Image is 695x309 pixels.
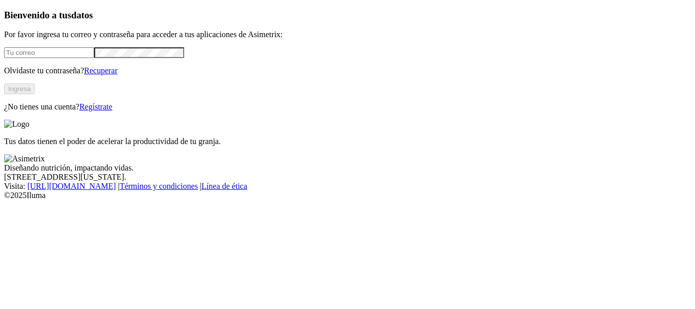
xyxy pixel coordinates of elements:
div: Diseñando nutrición, impactando vidas. [4,163,691,173]
img: Logo [4,120,30,129]
div: [STREET_ADDRESS][US_STATE]. [4,173,691,182]
p: Por favor ingresa tu correo y contraseña para acceder a tus aplicaciones de Asimetrix: [4,30,691,39]
p: ¿No tienes una cuenta? [4,102,691,111]
p: Tus datos tienen el poder de acelerar la productividad de tu granja. [4,137,691,146]
img: Asimetrix [4,154,45,163]
div: © 2025 Iluma [4,191,691,200]
h3: Bienvenido a tus [4,10,691,21]
input: Tu correo [4,47,94,58]
div: Visita : | | [4,182,691,191]
p: Olvidaste tu contraseña? [4,66,691,75]
a: Recuperar [84,66,118,75]
a: [URL][DOMAIN_NAME] [27,182,116,190]
a: Línea de ética [201,182,247,190]
a: Términos y condiciones [120,182,198,190]
button: Ingresa [4,83,35,94]
a: Regístrate [79,102,112,111]
span: datos [71,10,93,20]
